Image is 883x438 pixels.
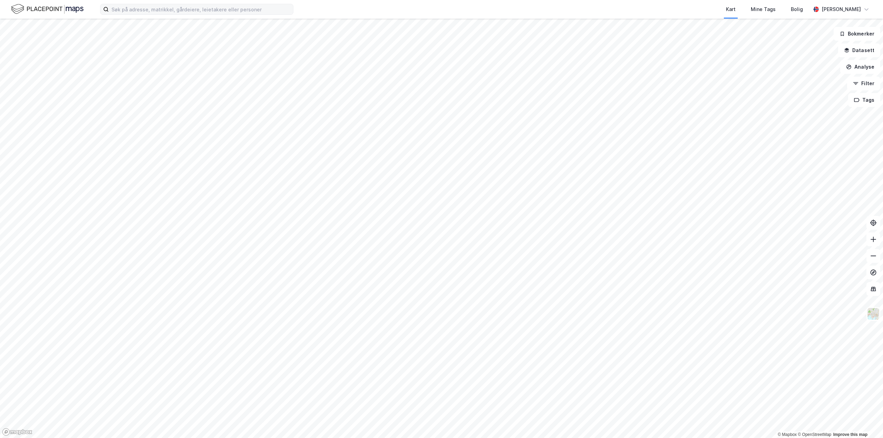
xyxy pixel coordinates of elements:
div: Mine Tags [751,5,776,13]
a: OpenStreetMap [798,432,831,437]
div: [PERSON_NAME] [822,5,861,13]
a: Mapbox homepage [2,428,32,436]
input: Søk på adresse, matrikkel, gårdeiere, leietakere eller personer [109,4,293,14]
button: Filter [847,77,880,90]
a: Improve this map [833,432,867,437]
div: Kart [726,5,736,13]
div: Bolig [791,5,803,13]
img: logo.f888ab2527a4732fd821a326f86c7f29.svg [11,3,84,15]
button: Datasett [838,43,880,57]
button: Tags [848,93,880,107]
a: Mapbox [778,432,797,437]
iframe: Chat Widget [848,405,883,438]
img: Z [867,307,880,320]
button: Bokmerker [834,27,880,41]
button: Analyse [840,60,880,74]
div: Kontrollprogram for chat [848,405,883,438]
